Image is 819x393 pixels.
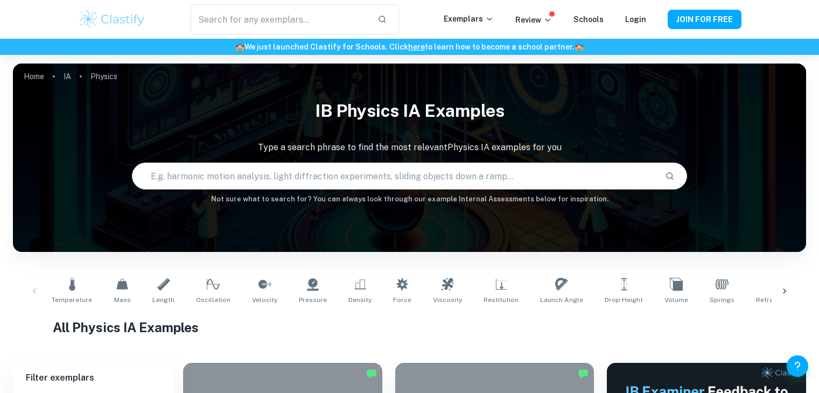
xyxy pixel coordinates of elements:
[664,295,688,305] span: Volume
[24,69,44,84] a: Home
[132,161,656,191] input: E.g. harmonic motion analysis, light diffraction experiments, sliding objects down a ramp...
[710,295,734,305] span: Springs
[13,194,806,205] h6: Not sure what to search for? You can always look through our example Internal Assessments below f...
[393,295,411,305] span: Force
[578,368,589,379] img: Marked
[515,14,552,26] p: Review
[668,10,741,29] button: JOIN FOR FREE
[787,355,808,377] button: Help and Feedback
[13,141,806,154] p: Type a search phrase to find the most relevant Physics IA examples for you
[299,295,327,305] span: Pressure
[433,295,462,305] span: Viscosity
[573,15,604,24] a: Schools
[52,295,92,305] span: Temperature
[252,295,277,305] span: Velocity
[191,4,368,34] input: Search for any exemplars...
[575,43,584,51] span: 🏫
[366,368,377,379] img: Marked
[605,295,643,305] span: Drop Height
[152,295,174,305] span: Length
[235,43,244,51] span: 🏫
[90,71,117,82] p: Physics
[53,318,767,337] h1: All Physics IA Examples
[408,43,425,51] a: here
[13,363,174,393] h6: Filter exemplars
[661,167,679,185] button: Search
[625,15,646,24] a: Login
[540,295,583,305] span: Launch Angle
[484,295,519,305] span: Restitution
[64,69,71,84] a: IA
[196,295,230,305] span: Oscillation
[114,295,131,305] span: Mass
[444,13,494,25] p: Exemplars
[13,94,806,128] h1: IB Physics IA examples
[2,41,817,53] h6: We just launched Clastify for Schools. Click to learn how to become a school partner.
[348,295,372,305] span: Density
[756,295,807,305] span: Refractive Index
[78,9,146,30] img: Clastify logo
